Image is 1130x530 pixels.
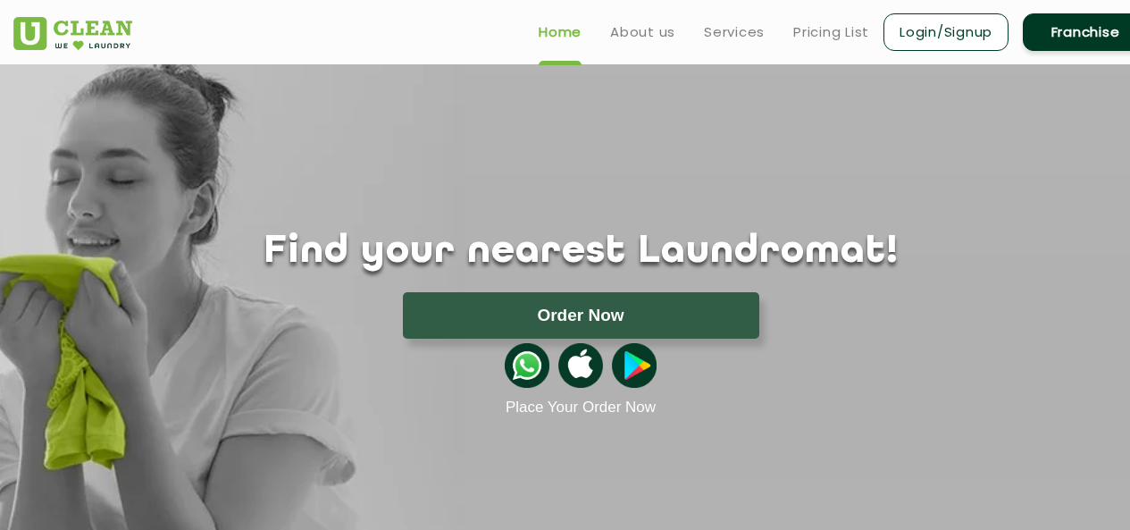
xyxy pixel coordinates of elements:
a: Login/Signup [883,13,1009,51]
img: playstoreicon.png [612,343,657,388]
a: Home [539,21,582,43]
button: Order Now [403,292,759,339]
a: About us [610,21,675,43]
a: Services [704,21,765,43]
img: UClean Laundry and Dry Cleaning [13,17,132,50]
a: Place Your Order Now [506,399,656,416]
img: apple-icon.png [558,343,603,388]
a: Pricing List [793,21,869,43]
img: whatsappicon.png [505,343,549,388]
